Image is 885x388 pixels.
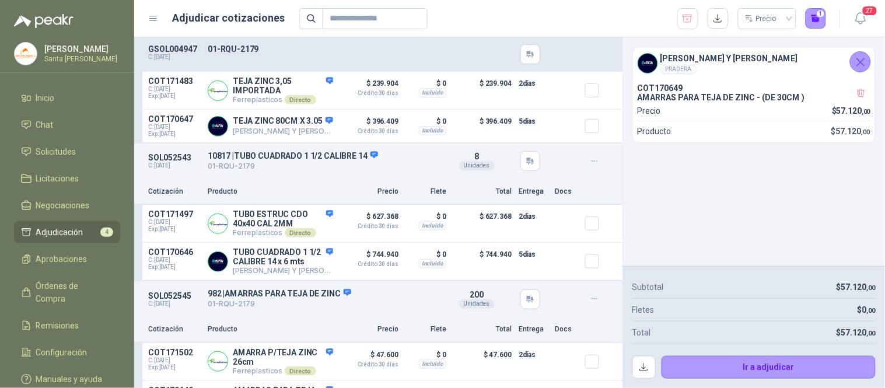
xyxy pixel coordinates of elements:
span: ,00 [867,284,876,292]
img: Company Logo [208,117,228,136]
span: Exp: [DATE] [148,364,201,371]
p: COT171497 [148,209,201,219]
span: 57.120 [841,328,876,337]
p: Precio [340,186,398,197]
p: 10817 | TUBO CUADRADO 1 1/2 CALIBRE 14 [208,151,440,161]
p: $ 0 [405,348,446,362]
span: Crédito 30 días [340,261,398,267]
p: 01-RQU-2179 [208,44,440,54]
p: $ [837,281,876,293]
p: $ [858,303,876,316]
p: C: [DATE] [148,54,201,61]
p: 2 días [519,76,548,90]
span: 200 [470,290,484,299]
p: $ 47.600 [453,348,512,376]
span: Exp: [DATE] [148,226,201,233]
p: Ferreplasticos [233,366,333,376]
a: Inicio [14,87,120,109]
div: Directo [285,228,316,237]
p: Ferreplasticos [233,95,333,104]
p: C: [DATE] [148,162,201,169]
p: $ 0 [405,114,446,128]
img: Company Logo [208,81,228,100]
div: Incluido [419,126,446,135]
p: $ 239.904 [340,76,398,96]
div: Company Logo[PERSON_NAME] Y [PERSON_NAME]PRADERA [633,47,875,79]
img: Company Logo [208,214,228,233]
div: PRADERA [660,65,697,74]
span: 57.120 [836,127,870,136]
p: SOL052543 [148,153,201,162]
img: Company Logo [208,252,228,271]
p: Precio [638,104,661,117]
p: AMARRA P/TEJA ZINC 26cm [233,348,333,366]
a: Remisiones [14,314,120,337]
span: 8 [474,152,479,161]
span: C: [DATE] [148,86,201,93]
p: Santa [PERSON_NAME] [44,55,117,62]
p: 2 días [519,209,548,223]
a: Negociaciones [14,194,120,216]
p: C: [DATE] [148,300,201,307]
span: Manuales y ayuda [36,373,103,386]
p: $ 0 [405,76,446,90]
p: $ 744.940 [340,247,398,267]
p: COT170647 [148,114,201,124]
img: Company Logo [208,352,228,371]
button: 27 [850,8,871,29]
p: Subtotal [632,281,664,293]
a: Chat [14,114,120,136]
p: Producto [208,324,333,335]
p: Total [453,324,512,335]
p: $ 0 [405,247,446,261]
span: 57.120 [837,106,870,116]
p: TEJA ZINC 80CM X 3.05 [233,116,333,127]
span: Exp: [DATE] [148,93,201,100]
img: Logo peakr [14,14,74,28]
span: Exp: [DATE] [148,264,201,271]
a: Adjudicación4 [14,221,120,243]
p: $ 396.409 [453,114,512,138]
span: Configuración [36,346,88,359]
p: Producto [208,186,333,197]
p: Fletes [632,303,655,316]
span: C: [DATE] [148,124,201,131]
div: Directo [285,366,316,376]
p: $ [832,104,870,117]
p: $ 627.368 [340,209,398,229]
h4: [PERSON_NAME] Y [PERSON_NAME] [660,52,798,65]
p: $ 47.600 [340,348,398,368]
p: Producto [638,125,671,138]
span: Adjudicación [36,226,83,239]
span: Negociaciones [36,199,90,212]
span: C: [DATE] [148,219,201,226]
div: Directo [285,95,316,104]
span: 0 [862,305,876,314]
span: ,00 [862,108,870,116]
div: Incluido [419,359,446,369]
span: Solicitudes [36,145,76,158]
span: ,00 [862,128,870,136]
p: Cotización [148,186,201,197]
p: [PERSON_NAME] Y [PERSON_NAME] [233,266,333,275]
p: Docs [555,324,578,335]
p: TEJA ZINC 3,05 IMPORTADA [233,76,333,95]
span: 4 [100,228,113,237]
p: TUBO ESTRUC CDO 40x40 CAL 2MM [233,209,333,228]
p: Total [632,326,651,339]
div: Precio [745,10,779,27]
img: Company Logo [15,43,37,65]
p: [PERSON_NAME] [44,45,117,53]
div: Incluido [419,259,446,268]
span: Inicio [36,92,55,104]
span: Crédito 30 días [340,362,398,368]
p: $ 0 [405,209,446,223]
p: GSOL004947 [148,44,201,54]
span: Aprobaciones [36,253,88,265]
span: C: [DATE] [148,357,201,364]
p: COT171502 [148,348,201,357]
p: Cotización [148,324,201,335]
p: Docs [555,186,578,197]
button: Cerrar [850,51,871,72]
span: Exp: [DATE] [148,131,201,138]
